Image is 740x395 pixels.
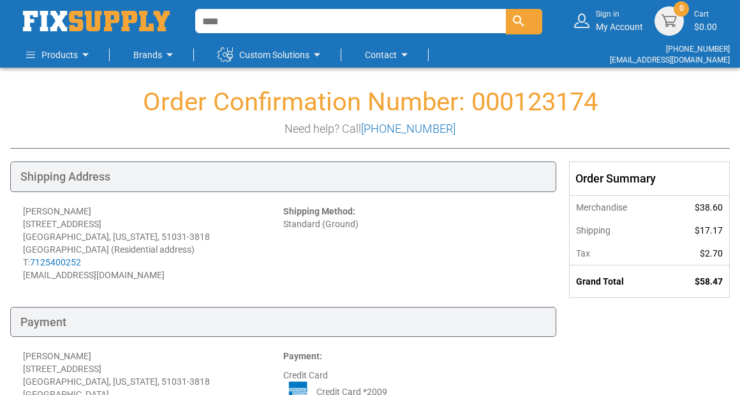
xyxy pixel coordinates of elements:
[10,88,730,116] h1: Order Confirmation Number: 000123174
[596,9,643,33] div: My Account
[695,225,723,235] span: $17.17
[26,42,93,68] a: Products
[23,11,170,31] a: store logo
[10,307,556,338] div: Payment
[694,22,717,32] span: $0.00
[570,162,729,195] div: Order Summary
[570,219,667,242] th: Shipping
[30,257,81,267] a: 7125400252
[23,205,283,281] div: [PERSON_NAME] [STREET_ADDRESS] [GEOGRAPHIC_DATA], [US_STATE], 51031-3818 [GEOGRAPHIC_DATA] (Resid...
[361,122,455,135] a: [PHONE_NUMBER]
[570,242,667,265] th: Tax
[570,195,667,219] th: Merchandise
[596,9,643,20] small: Sign in
[10,123,730,135] h3: Need help? Call
[679,3,684,14] span: 0
[700,248,723,258] span: $2.70
[133,42,177,68] a: Brands
[695,202,723,212] span: $38.60
[23,11,170,31] img: Fix Industrial Supply
[365,42,412,68] a: Contact
[694,9,717,20] small: Cart
[283,205,544,281] div: Standard (Ground)
[283,351,322,361] strong: Payment:
[695,276,723,287] span: $58.47
[10,161,556,192] div: Shipping Address
[666,45,730,54] a: [PHONE_NUMBER]
[610,56,730,64] a: [EMAIL_ADDRESS][DOMAIN_NAME]
[218,42,325,68] a: Custom Solutions
[576,276,624,287] strong: Grand Total
[283,206,355,216] strong: Shipping Method:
